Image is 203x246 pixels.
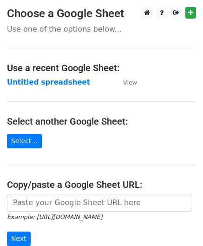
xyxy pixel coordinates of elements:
a: View [114,78,137,86]
input: Paste your Google Sheet URL here [7,194,191,212]
h4: Copy/paste a Google Sheet URL: [7,179,196,190]
p: Use one of the options below... [7,24,196,34]
a: Untitled spreadsheet [7,78,90,86]
a: Select... [7,134,42,148]
h4: Use a recent Google Sheet: [7,62,196,73]
h4: Select another Google Sheet: [7,116,196,127]
small: View [123,79,137,86]
h3: Choose a Google Sheet [7,7,196,20]
small: Example: [URL][DOMAIN_NAME] [7,213,102,220]
input: Next [7,232,31,246]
